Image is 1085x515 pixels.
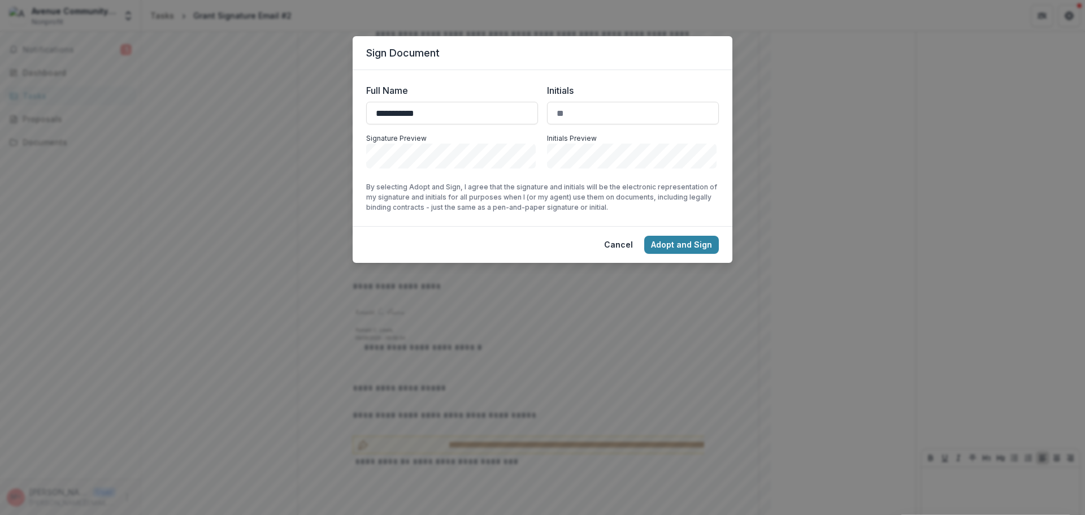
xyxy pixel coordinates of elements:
p: Initials Preview [547,133,719,144]
label: Initials [547,84,712,97]
button: Cancel [597,236,640,254]
p: Signature Preview [366,133,538,144]
p: By selecting Adopt and Sign, I agree that the signature and initials will be the electronic repre... [366,182,719,213]
button: Adopt and Sign [644,236,719,254]
label: Full Name [366,84,531,97]
header: Sign Document [353,36,732,70]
